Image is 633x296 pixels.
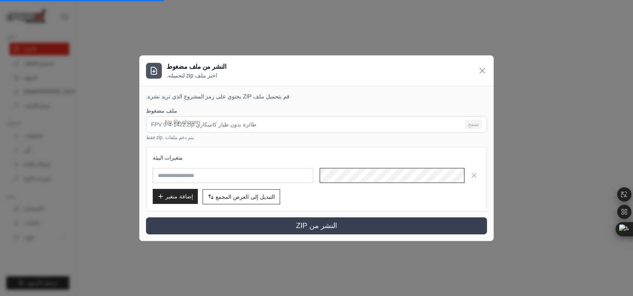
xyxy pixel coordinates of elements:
font: متغيرات البيئة [153,155,183,161]
font: ملف مضغوط [146,107,177,114]
font: إضافة متغير [165,193,193,200]
font: اختر ملف zip لتحميله. [167,72,217,79]
iframe: أداة الدردشة [593,258,633,296]
button: النشر من ZIP [146,217,487,234]
font: النشر من ملف مضغوط [167,63,226,70]
button: التبديل إلى العرض المجمع [203,189,280,204]
font: قم بتحميل ملف ZIP يحتوي على رمز المشروع الذي تريد نشره. [146,93,290,100]
font: التبديل إلى العرض المجمع [216,194,275,200]
input: طائرة بدون طيار كاميكازي FPV 0-4-1422.zip تصفح [146,116,487,133]
button: إضافة متغير [153,189,198,204]
font: النشر من ZIP [296,222,337,230]
font: يتم دعم ملفات .zip فقط [146,135,194,140]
